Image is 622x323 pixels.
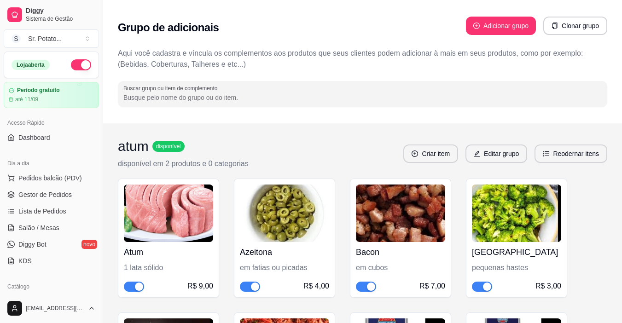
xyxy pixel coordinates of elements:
[543,150,549,157] span: ordered-list
[124,262,213,273] div: 1 lata sólido
[403,144,458,163] button: plus-circleCriar item
[356,262,445,273] div: em cubos
[4,115,99,130] div: Acesso Rápido
[303,281,329,292] div: R$ 4,00
[472,185,561,242] img: product-image
[118,48,607,70] p: Aqui você cadastra e víncula os complementos aos produtos que seus clientes podem adicionar à mai...
[18,223,59,232] span: Salão / Mesas
[26,7,95,15] span: Diggy
[18,240,47,249] span: Diggy Bot
[118,20,219,35] h2: Grupo de adicionais
[412,150,418,157] span: plus-circle
[12,34,21,43] span: S
[466,17,536,35] button: plus-circleAdicionar grupo
[18,256,32,265] span: KDS
[26,305,84,312] span: [EMAIL_ADDRESS][DOMAIN_NAME]
[4,29,99,48] button: Select a team
[154,143,183,150] span: disponível
[4,220,99,235] a: Salão / Mesas
[4,82,99,108] a: Período gratuitoaté 11/09
[15,96,38,103] article: até 11/09
[123,84,221,92] label: Buscar grupo ou item de complemento
[240,262,329,273] div: em fatias ou picadas
[124,246,213,259] h4: Atum
[118,158,249,169] p: disponível em 2 produtos e 0 categorias
[472,262,561,273] div: pequenas hastes
[187,281,213,292] div: R$ 9,00
[552,23,558,29] span: copy
[124,185,213,242] img: product-image
[18,190,72,199] span: Gestor de Pedidos
[356,246,445,259] h4: Bacon
[123,93,602,102] input: Buscar grupo ou item de complemento
[71,59,91,70] button: Alterar Status
[240,246,329,259] h4: Azeitona
[535,144,607,163] button: ordered-listReodernar itens
[4,130,99,145] a: Dashboard
[28,34,62,43] div: Sr. Potato ...
[4,297,99,319] button: [EMAIL_ADDRESS][DOMAIN_NAME]
[18,207,66,216] span: Lista de Pedidos
[4,156,99,171] div: Dia a dia
[118,138,149,155] h3: atum
[535,281,561,292] div: R$ 3,00
[419,281,445,292] div: R$ 7,00
[240,185,329,242] img: product-image
[4,4,99,26] a: DiggySistema de Gestão
[4,204,99,219] a: Lista de Pedidos
[465,144,527,163] button: editEditar grupo
[18,133,50,142] span: Dashboard
[474,150,480,157] span: edit
[543,17,607,35] button: copyClonar grupo
[18,173,82,183] span: Pedidos balcão (PDV)
[472,246,561,259] h4: [GEOGRAPHIC_DATA]
[4,171,99,185] button: Pedidos balcão (PDV)
[4,187,99,202] a: Gestor de Pedidos
[4,279,99,294] div: Catálogo
[473,23,480,29] span: plus-circle
[17,87,60,94] article: Período gratuito
[4,237,99,252] a: Diggy Botnovo
[26,15,95,23] span: Sistema de Gestão
[12,60,50,70] div: Loja aberta
[4,254,99,268] a: KDS
[356,185,445,242] img: product-image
